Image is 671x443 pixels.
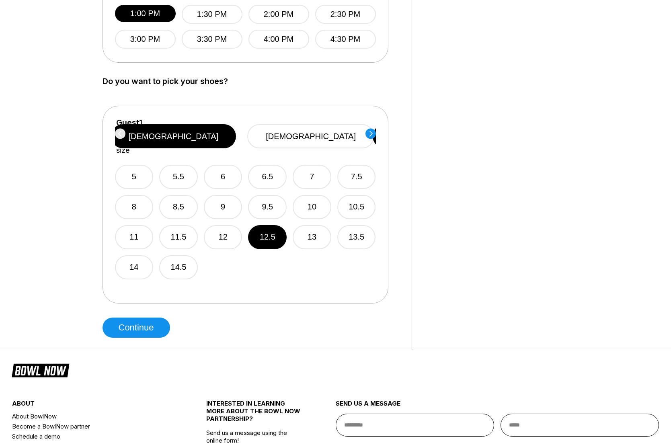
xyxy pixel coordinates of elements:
button: 3:30 PM [182,30,242,49]
button: 3:00 PM [115,30,176,49]
button: 2:30 PM [315,5,376,24]
button: 9.5 [248,195,287,219]
button: 8 [115,195,154,219]
button: 13.5 [337,225,376,249]
a: About BowlNow [12,411,174,421]
div: INTERESTED IN LEARNING MORE ABOUT THE BOWL NOW PARTNERSHIP? [206,400,303,429]
button: 14.5 [159,255,198,279]
button: 7.5 [337,165,376,189]
button: 10 [293,195,331,219]
button: 2:00 PM [248,5,309,24]
button: 4:30 PM [315,30,376,49]
button: 1:30 PM [182,5,242,24]
button: 8.5 [159,195,198,219]
button: 6.5 [248,165,287,189]
button: 1:00 PM [115,5,176,22]
button: Continue [103,318,170,338]
button: 11 [115,225,154,249]
div: about [12,400,174,411]
a: Schedule a demo [12,431,174,441]
button: [DEMOGRAPHIC_DATA] [247,124,374,148]
button: 12 [204,225,242,249]
button: 5 [115,165,154,189]
button: 5.5 [159,165,198,189]
button: 6 [204,165,242,189]
button: 7 [293,165,331,189]
button: [DEMOGRAPHIC_DATA] [111,124,236,148]
button: 12.5 [248,225,287,249]
a: Become a BowlNow partner [12,421,174,431]
button: 11.5 [159,225,198,249]
button: 13 [293,225,331,249]
button: 4:00 PM [248,30,309,49]
button: 14 [115,255,154,279]
div: send us a message [336,400,659,414]
button: 10.5 [337,195,376,219]
label: Do you want to pick your shoes? [103,77,400,86]
button: 9 [204,195,242,219]
label: Guest 1 [116,118,142,127]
